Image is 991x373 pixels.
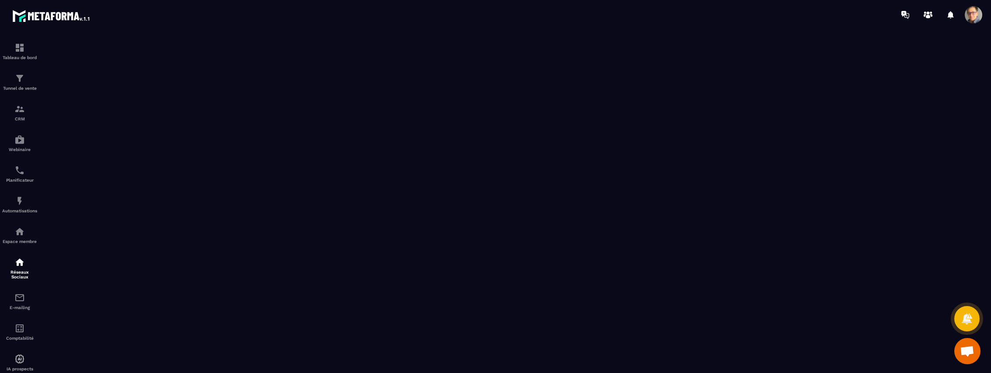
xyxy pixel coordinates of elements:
[14,292,25,303] img: email
[2,67,37,97] a: formationformationTunnel de vente
[2,250,37,286] a: social-networksocial-networkRéseaux Sociaux
[14,73,25,84] img: formation
[14,257,25,267] img: social-network
[14,104,25,114] img: formation
[2,220,37,250] a: automationsautomationsEspace membre
[2,189,37,220] a: automationsautomationsAutomatisations
[2,270,37,279] p: Réseaux Sociaux
[14,323,25,334] img: accountant
[14,354,25,364] img: automations
[14,226,25,237] img: automations
[2,86,37,91] p: Tunnel de vente
[2,158,37,189] a: schedulerschedulerPlanificateur
[2,317,37,347] a: accountantaccountantComptabilité
[2,36,37,67] a: formationformationTableau de bord
[2,178,37,183] p: Planificateur
[2,366,37,371] p: IA prospects
[14,42,25,53] img: formation
[14,165,25,176] img: scheduler
[2,116,37,121] p: CRM
[2,305,37,310] p: E-mailing
[954,338,981,364] a: Ouvrir le chat
[2,55,37,60] p: Tableau de bord
[2,97,37,128] a: formationformationCRM
[2,239,37,244] p: Espace membre
[12,8,91,24] img: logo
[14,196,25,206] img: automations
[14,134,25,145] img: automations
[2,286,37,317] a: emailemailE-mailing
[2,147,37,152] p: Webinaire
[2,208,37,213] p: Automatisations
[2,336,37,341] p: Comptabilité
[2,128,37,158] a: automationsautomationsWebinaire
